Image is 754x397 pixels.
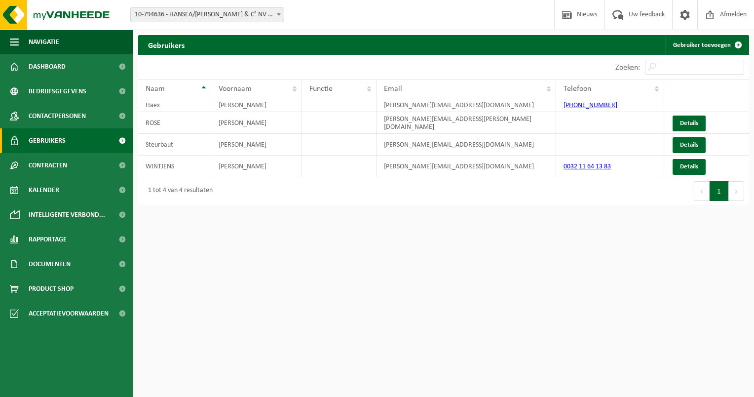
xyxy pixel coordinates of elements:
button: Next [729,181,744,201]
span: Intelligente verbond... [29,202,105,227]
span: Rapportage [29,227,67,252]
td: [PERSON_NAME] [211,98,302,112]
span: Navigatie [29,30,59,54]
a: 0032 11 64 13 83 [564,163,611,170]
label: Zoeken: [615,64,640,72]
a: Details [673,159,706,175]
a: [PHONE_NUMBER] [564,102,617,109]
span: Contactpersonen [29,104,86,128]
span: Bedrijfsgegevens [29,79,86,104]
div: 1 tot 4 van 4 resultaten [143,182,213,200]
span: Product Shop [29,277,74,301]
td: ROSE [138,112,211,134]
td: Haex [138,98,211,112]
span: 10-794636 - HANSEA/R. MELOTTE & C° NV - PELT [130,7,284,22]
td: WINTJENS [138,156,211,177]
td: [PERSON_NAME] [211,112,302,134]
td: [PERSON_NAME] [211,156,302,177]
span: Documenten [29,252,71,277]
td: [PERSON_NAME][EMAIL_ADDRESS][DOMAIN_NAME] [377,156,557,177]
td: [PERSON_NAME] [211,134,302,156]
button: 1 [710,181,729,201]
h2: Gebruikers [138,35,194,54]
span: Telefoon [564,85,591,93]
a: Details [673,116,706,131]
td: [PERSON_NAME][EMAIL_ADDRESS][PERSON_NAME][DOMAIN_NAME] [377,112,557,134]
a: Details [673,137,706,153]
td: Steurbaut [138,134,211,156]
span: Gebruikers [29,128,66,153]
td: [PERSON_NAME][EMAIL_ADDRESS][DOMAIN_NAME] [377,98,557,112]
span: Email [384,85,402,93]
span: Dashboard [29,54,66,79]
span: Naam [146,85,165,93]
span: 10-794636 - HANSEA/R. MELOTTE & C° NV - PELT [131,8,284,22]
span: Voornaam [219,85,252,93]
td: [PERSON_NAME][EMAIL_ADDRESS][DOMAIN_NAME] [377,134,557,156]
span: Functie [309,85,333,93]
span: Contracten [29,153,67,178]
span: Kalender [29,178,59,202]
button: Previous [694,181,710,201]
a: Gebruiker toevoegen [665,35,748,55]
span: Acceptatievoorwaarden [29,301,109,326]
